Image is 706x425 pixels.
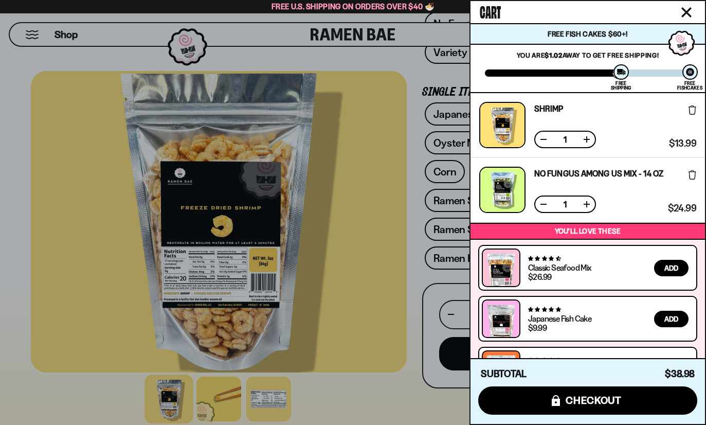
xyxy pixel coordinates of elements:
[528,306,560,313] span: 4.77 stars
[528,357,560,364] span: 4.76 stars
[528,255,560,262] span: 4.68 stars
[473,226,702,236] p: You’ll love these
[528,273,551,281] div: $26.99
[534,104,564,113] a: Shrimp
[654,311,689,327] button: Add
[557,200,573,208] span: 1
[478,386,697,415] button: checkout
[677,81,702,90] div: Free Fishcakes
[566,395,622,406] span: checkout
[548,29,627,39] span: Free Fish Cakes $60+!
[528,262,591,273] a: Classic Seafood Mix
[271,2,435,11] span: Free U.S. Shipping on Orders over $40 🍜
[665,368,695,380] span: $38.98
[669,139,696,148] span: $13.99
[611,81,631,90] div: Free Shipping
[679,5,694,20] button: Close cart
[534,169,663,178] a: No Fungus Among Us Mix - 14 OZ
[481,369,527,379] h4: Subtotal
[480,1,501,21] span: Cart
[528,324,547,332] div: $9.99
[557,135,573,144] span: 1
[485,51,691,59] p: You are away to get Free Shipping!
[664,315,678,323] span: Add
[545,51,562,59] strong: $1.02
[664,264,678,272] span: Add
[654,260,689,276] button: Add
[528,313,591,324] a: Japanese Fish Cake
[668,204,696,213] span: $24.99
